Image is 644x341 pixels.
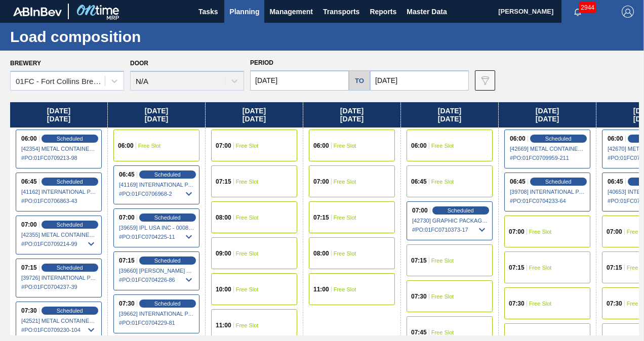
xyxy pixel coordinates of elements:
[119,317,195,329] span: # PO : 01FC0704229-81
[10,102,107,127] div: [DATE] [DATE]
[216,286,231,292] span: 10:00
[229,6,259,18] span: Planning
[509,229,525,235] span: 07:00
[119,231,195,243] span: # PO : 01FC0704225-11
[10,60,41,67] label: Brewery
[216,179,231,185] span: 07:15
[21,308,37,314] span: 07:30
[334,143,356,149] span: Free Slot
[216,215,231,221] span: 08:00
[57,265,83,271] span: Scheduled
[206,102,303,127] div: [DATE] [DATE]
[607,265,622,271] span: 07:15
[334,179,356,185] span: Free Slot
[431,258,454,264] span: Free Slot
[510,146,586,152] span: [42669] METAL CONTAINER CORPORATION - 0008219743
[21,281,97,293] span: # PO : 01FC0704237-39
[579,2,596,13] span: 2944
[236,322,259,328] span: Free Slot
[561,5,594,19] button: Notifications
[370,6,396,18] span: Reports
[13,7,62,16] img: TNhmsLtSVTkK8tSr43FrP2fwEKptu5GPRR3wAAAABJRU5ErkJggg==
[21,195,97,207] span: # PO : 01FC0706863-43
[154,172,181,178] span: Scheduled
[119,268,195,274] span: [39660] Brooks and Whittle - Saint Louis - 0008221115
[475,70,495,91] button: icon-filter-gray
[236,250,259,257] span: Free Slot
[197,6,219,18] span: Tasks
[545,179,572,185] span: Scheduled
[21,265,37,271] span: 07:15
[21,222,37,228] span: 07:00
[313,250,329,257] span: 08:00
[21,146,97,152] span: [42354] METAL CONTAINER CORPORATION - 0008219743
[607,301,622,307] span: 07:30
[119,182,195,188] span: [41169] INTERNATIONAL PAPER COMPANY - 0008219785
[21,324,97,336] span: # PO : 01FC0709230-104
[57,136,83,142] span: Scheduled
[154,215,181,221] span: Scheduled
[119,225,195,231] span: [39659] IPL USA INC - 0008221130
[216,322,231,328] span: 11:00
[529,265,552,271] span: Free Slot
[21,318,97,324] span: [42521] METAL CONTAINER CORPORATION - 0008219743
[250,70,349,91] input: mm/dd/yyyy
[334,286,356,292] span: Free Slot
[412,218,488,224] span: [42730] GRAPHIC PACKAGING INTERNATIONA - 0008221069
[448,207,474,214] span: Scheduled
[119,258,135,264] span: 07:15
[431,293,454,300] span: Free Slot
[510,136,526,142] span: 06:00
[529,301,552,307] span: Free Slot
[236,286,259,292] span: Free Slot
[269,6,313,18] span: Management
[154,301,181,307] span: Scheduled
[370,70,469,91] input: mm/dd/yyyy
[412,207,428,214] span: 07:00
[412,224,488,236] span: # PO : 01FC0710373-17
[57,308,83,314] span: Scheduled
[479,74,491,87] img: icon-filter-gray
[119,215,135,221] span: 07:00
[510,152,586,164] span: # PO : 01FC0709959-211
[510,179,526,185] span: 06:45
[21,275,97,281] span: [39726] INTERNATIONAL PAPER COMPANY - 0008219785
[607,229,622,235] span: 07:00
[608,179,623,185] span: 06:45
[138,143,161,149] span: Free Slot
[431,329,454,335] span: Free Slot
[236,179,259,185] span: Free Slot
[119,172,135,178] span: 06:45
[21,179,37,185] span: 06:45
[313,286,329,292] span: 11:00
[411,258,427,264] span: 07:15
[16,77,106,86] div: 01FC - Fort Collins Brewery
[509,301,525,307] span: 07:30
[118,143,134,149] span: 06:00
[313,179,329,185] span: 07:00
[21,136,37,142] span: 06:00
[21,232,97,238] span: [42355] METAL CONTAINER CORPORATION - 0008219743
[250,59,273,66] span: Period
[216,250,231,257] span: 09:00
[236,215,259,221] span: Free Slot
[119,188,195,200] span: # PO : 01FC0706968-2
[303,102,400,127] div: [DATE] [DATE]
[154,258,181,264] span: Scheduled
[57,222,83,228] span: Scheduled
[608,136,623,142] span: 06:00
[510,189,586,195] span: [39708] INTERNATIONAL PAPER COMPANY - 0008219785
[323,6,359,18] span: Transports
[108,102,205,127] div: [DATE] [DATE]
[407,6,447,18] span: Master Data
[21,238,97,250] span: # PO : 01FC0709214-99
[21,189,97,195] span: [41162] INTERNATIONAL PAPER COMPANY - 0008219785
[216,143,231,149] span: 07:00
[130,60,148,67] label: Door
[529,229,552,235] span: Free Slot
[411,329,427,335] span: 07:45
[411,143,427,149] span: 06:00
[119,274,195,286] span: # PO : 01FC0704226-86
[57,179,83,185] span: Scheduled
[431,143,454,149] span: Free Slot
